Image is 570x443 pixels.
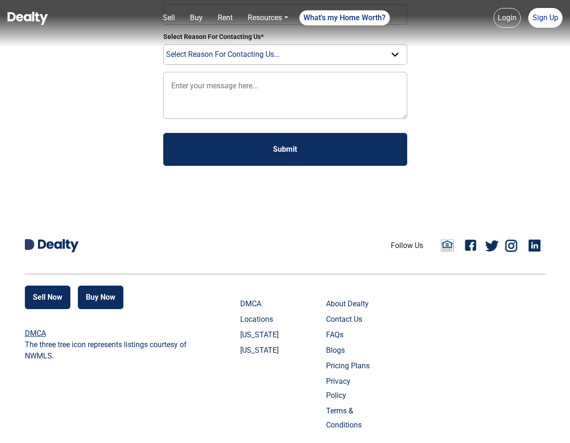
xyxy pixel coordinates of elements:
a: Twitter [485,236,499,255]
a: Linkedin [527,236,546,255]
a: Email [438,239,457,253]
a: Login [494,8,521,28]
a: Sell [159,8,179,27]
a: Facebook [462,236,480,255]
a: Rent [214,8,236,27]
a: Locations [240,312,287,326]
p: The three tree icon represents listings courtesy of NWMLS. [25,339,192,362]
a: About Dealty [326,297,372,311]
a: Instagram [503,236,522,255]
button: Buy Now [78,286,123,309]
a: DMCA [240,297,287,311]
iframe: BigID CMP Widget [5,415,33,443]
img: Dealty - Buy, Sell & Rent Homes [8,12,48,25]
a: [US_STATE] [240,343,287,358]
a: Blogs [326,343,372,358]
a: Contact Us [326,312,372,326]
a: FAQs [326,328,372,342]
img: Dealty [38,239,78,252]
a: Privacy Policy [326,374,372,403]
a: What's my Home Worth? [299,10,390,25]
a: Buy [186,8,206,27]
img: Dealty D [25,239,34,249]
button: Submit [163,133,407,166]
a: DMCA [25,329,46,338]
a: Sign Up [528,8,562,28]
a: Terms & Conditions [326,404,372,432]
a: Pricing Plans [326,359,372,373]
li: Follow Us [391,240,423,251]
button: Sell Now [25,286,70,309]
a: Resources [244,8,291,27]
a: [US_STATE] [240,328,287,342]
